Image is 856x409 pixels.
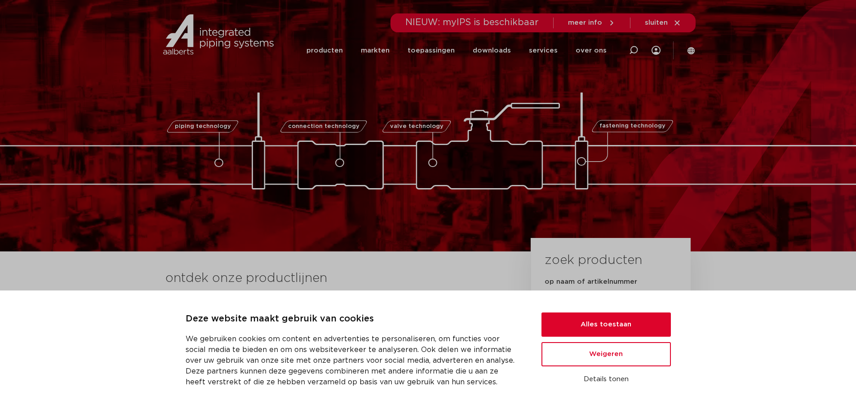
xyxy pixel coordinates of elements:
span: NIEUW: myIPS is beschikbaar [405,18,539,27]
span: piping technology [175,123,231,129]
a: producten [306,33,343,68]
p: Deze website maakt gebruik van cookies [186,312,520,326]
nav: Menu [306,33,607,68]
button: Weigeren [541,342,671,366]
button: Details tonen [541,372,671,387]
a: meer info [568,19,616,27]
a: toepassingen [408,33,455,68]
span: valve technology [390,123,444,129]
a: services [529,33,558,68]
a: markten [361,33,390,68]
span: meer info [568,19,602,26]
a: downloads [473,33,511,68]
h3: ontdek onze productlijnen [165,269,501,287]
button: Alles toestaan [541,312,671,337]
span: sluiten [645,19,668,26]
a: over ons [576,33,607,68]
span: fastening technology [599,123,665,129]
a: sluiten [645,19,681,27]
span: connection technology [288,123,359,129]
p: We gebruiken cookies om content en advertenties te personaliseren, om functies voor social media ... [186,334,520,387]
label: op naam of artikelnummer [545,277,637,286]
h3: zoek producten [545,251,642,269]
